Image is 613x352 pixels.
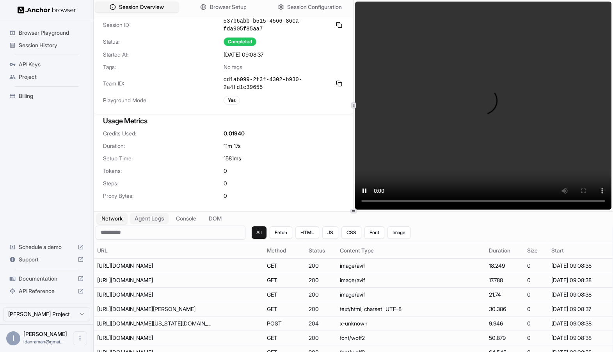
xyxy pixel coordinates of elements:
div: Method [267,247,302,254]
div: Session History [6,39,87,52]
span: 0 [224,180,227,187]
span: Tags: [103,63,224,71]
button: Network [97,213,127,224]
td: 0 [524,287,548,302]
span: Duration: [103,142,224,150]
span: Session History [19,41,84,49]
img: Anchor Logo [18,6,76,14]
button: Console [171,213,201,224]
button: Font [364,226,384,239]
td: 0 [524,258,548,273]
td: GET [264,258,306,273]
span: Setup Time: [103,155,224,162]
div: Browser Playground [6,27,87,39]
span: Started At: [103,51,224,59]
span: Documentation [19,275,75,283]
td: text/html; charset=UTF-8 [337,302,486,316]
td: [DATE] 09:08:38 [548,287,613,302]
td: x-unknown [337,316,486,331]
td: [DATE] 09:08:37 [548,302,613,316]
td: GET [264,273,306,287]
div: Project [6,71,87,83]
div: https://static.wixstatic.com/media/6ea5b4a88f0b4f91945b40499aa0af00.png/v1/fill/w_24,h_24,al_c,q_... [97,276,214,284]
div: https://static.parastorage.com/fonts/v2/af36905f-3c92-4ef9-b0c1-f91432f16ac1/v1/avenir-lt-w01_35-... [97,334,214,342]
button: Agent Logs [130,213,169,224]
span: Session ID: [103,21,224,29]
div: Documentation [6,272,87,285]
div: Billing [6,90,87,102]
button: JS [322,226,338,239]
span: Support [19,256,75,263]
span: Tokens: [103,167,224,175]
td: GET [264,331,306,345]
div: Schedule a demo [6,241,87,253]
span: Browser Playground [19,29,84,37]
td: 50.879 [486,331,524,345]
td: 0 [524,273,548,287]
span: Playground Mode: [103,96,224,104]
span: 1581 ms [224,155,241,162]
td: [DATE] 09:08:38 [548,331,613,345]
td: 200 [306,287,337,302]
span: 537b6abb-b515-4566-86ca-fda905f85aa7 [224,17,332,33]
span: API Reference [19,287,75,295]
span: Proxy Bytes: [103,192,224,200]
div: Support [6,253,87,266]
div: https://static.wixstatic.com/media/c837a6_a5f904abc9224779abfc65cb53fa6ba7~mv2.jpg/v1/crop/x_158,... [97,291,214,299]
div: https://frog.wix.com/bolt-performance?src=72&evid=21&appName=thunderbolt&is_rollout=0&is_company_... [97,320,214,327]
div: https://static.wixstatic.com/media/c7d035ba85f6486680c2facedecdcf4d.png/v1/fill/w_24,h_24,al_c,q_... [97,262,214,270]
div: Content Type [340,247,483,254]
div: API Reference [6,285,87,297]
span: [DATE] 09:08:37 [224,51,263,59]
h3: Usage Metrics [103,116,344,126]
span: Credits Used: [103,130,224,137]
div: Size [527,247,545,254]
span: Browser Setup [210,3,246,11]
button: Open menu [73,331,87,345]
td: image/avif [337,258,486,273]
span: 0 [224,192,227,200]
td: 200 [306,258,337,273]
span: Session Overview [119,3,164,11]
div: Start [551,247,609,254]
span: Steps: [103,180,224,187]
td: 9.946 [486,316,524,331]
span: Schedule a demo [19,243,75,251]
span: 0 [224,167,227,175]
td: 0 [524,331,548,345]
td: POST [264,316,306,331]
div: https://www.wix.com/demone2/nicol-rider [97,305,214,313]
button: All [252,226,267,239]
td: 204 [306,316,337,331]
div: API Keys [6,58,87,71]
div: I [6,331,20,345]
td: 21.74 [486,287,524,302]
td: 0 [524,302,548,316]
span: 0.01940 [224,130,245,137]
td: font/woff2 [337,331,486,345]
span: idanraman@gmail.com [23,339,64,345]
td: 200 [306,273,337,287]
span: No tags [224,63,242,71]
span: Billing [19,92,84,100]
span: Session Configuration [287,3,342,11]
div: Status [309,247,334,254]
span: Team ID: [103,80,224,87]
button: Fetch [270,226,292,239]
span: 11m 17s [224,142,241,150]
td: GET [264,287,306,302]
button: CSS [341,226,361,239]
td: 17.788 [486,273,524,287]
td: GET [264,302,306,316]
td: 200 [306,302,337,316]
div: Duration [489,247,521,254]
td: image/avif [337,273,486,287]
span: cd1ab099-2f3f-4302-b930-2a4fd1c39655 [224,76,332,91]
td: [DATE] 09:08:38 [548,258,613,273]
div: Yes [224,96,240,105]
td: 200 [306,331,337,345]
span: Idan Raman [23,331,67,337]
td: [DATE] 09:08:38 [548,316,613,331]
td: [DATE] 09:08:38 [548,273,613,287]
td: image/avif [337,287,486,302]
